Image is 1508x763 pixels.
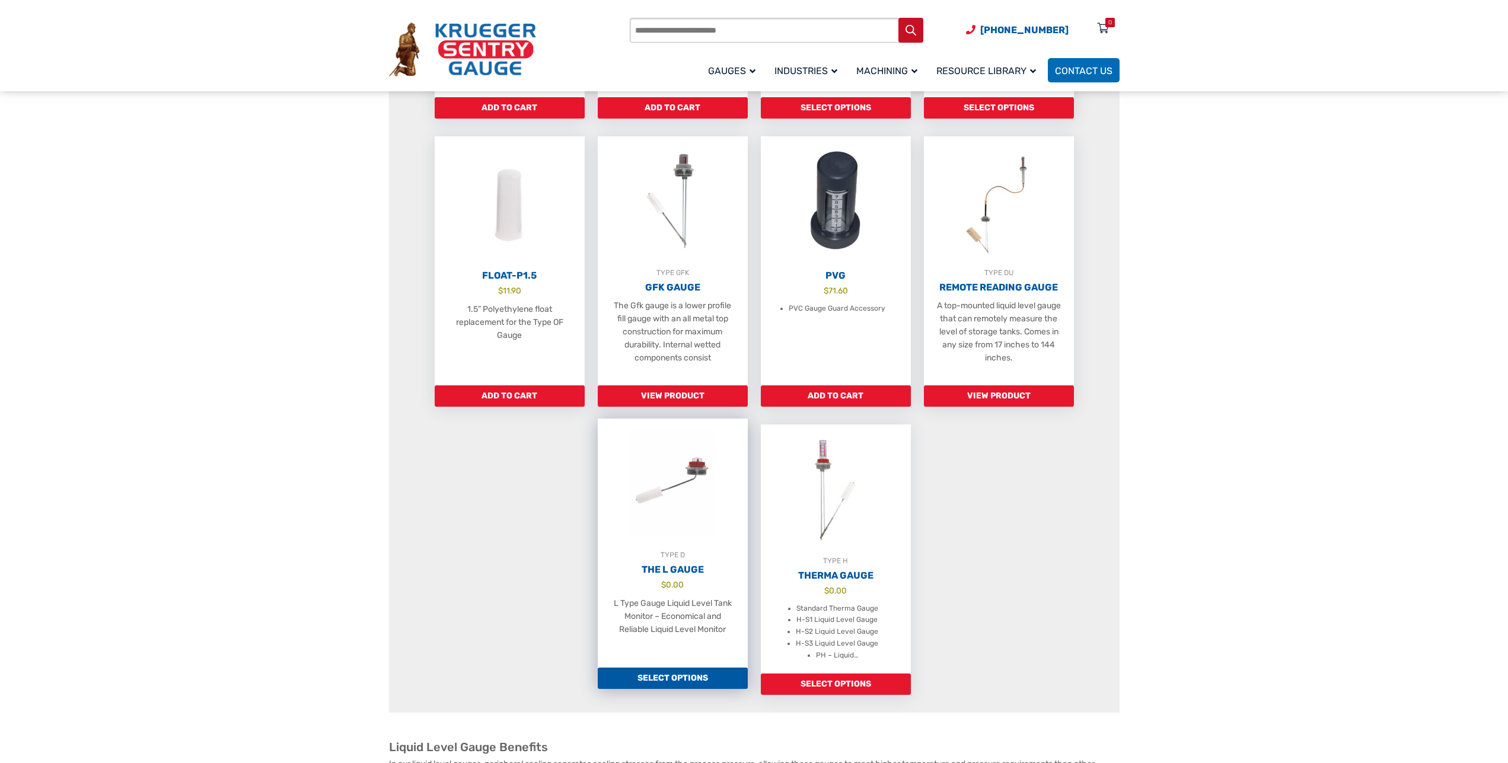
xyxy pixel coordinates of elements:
a: Add to cart: “Barrel Gauge” [924,97,1074,119]
a: Read more about “GFK Gauge” [598,385,748,407]
li: H-S3 Liquid Level Gauge [796,638,878,650]
a: Add to cart: “PVG” [761,385,911,407]
h2: The L Gauge [598,564,748,576]
img: Therma Gauge [761,424,911,555]
div: TYPE DU [924,267,1074,279]
a: Gauges [701,56,767,84]
span: $ [824,586,829,595]
img: Remote Reading Gauge [924,136,1074,267]
div: 0 [1108,18,1112,27]
p: A top-mounted liquid level gauge that can remotely measure the level of storage tanks. Comes in a... [936,299,1062,365]
h2: GFK Gauge [598,282,748,293]
span: Industries [774,65,837,76]
a: Add to cart: “Float-P1.5” [435,385,585,407]
a: Add to cart: “ALN” [598,97,748,119]
a: Machining [849,56,929,84]
a: Read more about “Remote Reading Gauge” [924,385,1074,407]
span: $ [498,286,503,295]
div: TYPE GFK [598,267,748,279]
a: TYPE DThe L Gauge $0.00 L Type Gauge Liquid Level Tank Monitor – Economical and Reliable Liquid L... [598,419,748,668]
h2: Liquid Level Gauge Benefits [389,740,1120,755]
div: TYPE D [598,549,748,561]
p: The Gfk gauge is a lower profile fill gauge with an all metal top construction for maximum durabi... [610,299,736,365]
li: PVC Gauge Guard Accessory [789,303,885,315]
a: Phone Number (920) 434-8860 [966,23,1069,37]
img: GFK Gauge [598,136,748,267]
span: Gauges [708,65,755,76]
img: Float-P1.5 [435,136,585,267]
img: The L Gauge [598,419,748,549]
h2: Therma Gauge [761,570,911,582]
a: Add to cart: “The L Gauge” [598,668,748,689]
span: Machining [856,65,917,76]
a: TYPE HTherma Gauge $0.00 Standard Therma Gauge H-S1 Liquid Level Gauge H-S2 Liquid Level Gauge H-... [761,424,911,673]
a: Float-P1.5 $11.90 1.5” Polyethylene float replacement for the Type OF Gauge [435,136,585,385]
p: 1.5” Polyethylene float replacement for the Type OF Gauge [447,303,573,342]
li: H-S1 Liquid Level Gauge [796,614,878,626]
span: $ [661,580,666,589]
span: Contact Us [1055,65,1112,76]
span: Resource Library [936,65,1036,76]
h2: PVG [761,270,911,282]
li: Standard Therma Gauge [796,603,878,615]
li: H-S2 Liquid Level Gauge [796,626,878,638]
span: [PHONE_NUMBER] [980,24,1069,36]
bdi: 11.90 [498,286,521,295]
span: $ [824,286,828,295]
div: TYPE H [761,555,911,567]
a: Contact Us [1048,58,1120,82]
p: L Type Gauge Liquid Level Tank Monitor – Economical and Reliable Liquid Level Monitor [610,597,736,636]
a: Add to cart: “Therma Gauge” [761,673,911,695]
a: Industries [767,56,849,84]
h2: Remote Reading Gauge [924,282,1074,293]
bdi: 0.00 [661,580,684,589]
bdi: 71.60 [824,286,848,295]
a: TYPE GFKGFK Gauge The Gfk gauge is a lower profile fill gauge with an all metal top construction ... [598,136,748,385]
a: PVG $71.60 PVC Gauge Guard Accessory [761,136,911,385]
a: Add to cart: “ALG-H” [435,97,585,119]
a: TYPE DURemote Reading Gauge A top-mounted liquid level gauge that can remotely measure the level ... [924,136,1074,385]
li: PH – Liquid… [816,650,858,662]
h2: Float-P1.5 [435,270,585,282]
bdi: 0.00 [824,586,847,595]
a: Add to cart: “At A Glance” [761,97,911,119]
a: Resource Library [929,56,1048,84]
img: PVG [761,136,911,267]
img: Krueger Sentry Gauge [389,23,536,77]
